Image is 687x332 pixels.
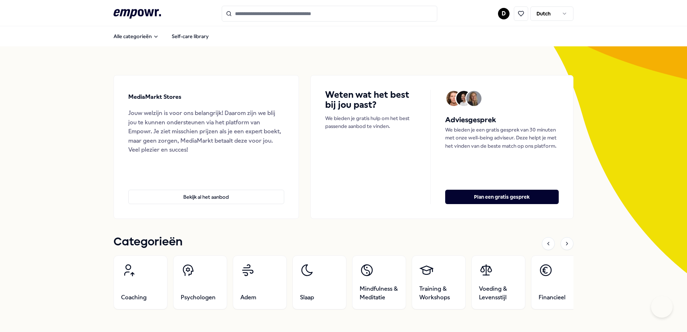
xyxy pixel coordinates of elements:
[445,114,559,126] h5: Adviesgesprek
[292,255,346,309] a: Slaap
[121,293,147,302] span: Coaching
[240,293,256,302] span: Adem
[531,255,585,309] a: Financieel
[300,293,314,302] span: Slaap
[108,29,215,43] nav: Main
[114,255,167,309] a: Coaching
[108,29,165,43] button: Alle categorieën
[456,91,471,106] img: Avatar
[325,114,416,130] p: We bieden je gratis hulp om het best passende aanbod te vinden.
[360,285,398,302] span: Mindfulness & Meditatie
[479,285,518,302] span: Voeding & Levensstijl
[233,255,287,309] a: Adem
[173,255,227,309] a: Psychologen
[181,293,216,302] span: Psychologen
[412,255,466,309] a: Training & Workshops
[471,255,525,309] a: Voeding & Levensstijl
[539,293,566,302] span: Financieel
[128,178,284,204] a: Bekijk al het aanbod
[466,91,481,106] img: Avatar
[325,90,416,110] h4: Weten wat het best bij jou past?
[128,109,284,155] div: Jouw welzijn is voor ons belangrijk! Daarom zijn we blij jou te kunnen ondersteunen via het platf...
[352,255,406,309] a: Mindfulness & Meditatie
[445,190,559,204] button: Plan een gratis gesprek
[128,190,284,204] button: Bekijk al het aanbod
[166,29,215,43] a: Self-care library
[114,233,183,251] h1: Categorieën
[128,92,181,102] p: MediaMarkt Stores
[651,296,673,318] iframe: Help Scout Beacon - Open
[222,6,437,22] input: Search for products, categories or subcategories
[446,91,461,106] img: Avatar
[498,8,510,19] button: D
[419,285,458,302] span: Training & Workshops
[445,126,559,150] p: We bieden je een gratis gesprek van 30 minuten met onze well-being adviseur. Deze helpt je met he...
